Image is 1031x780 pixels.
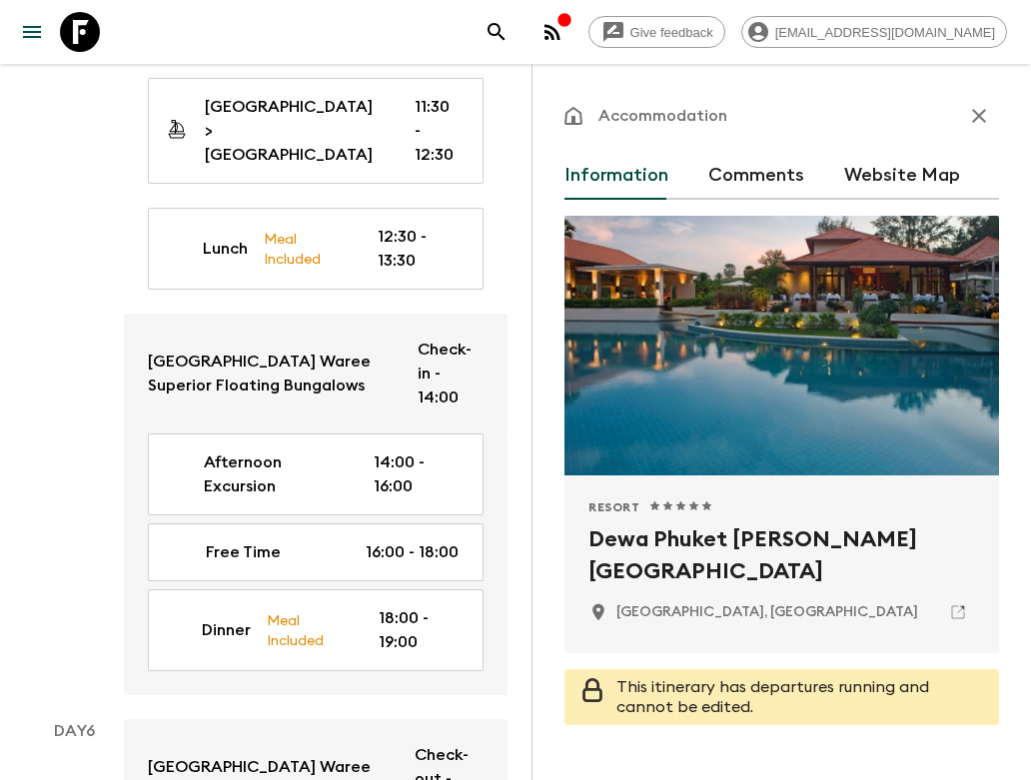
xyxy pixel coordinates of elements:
p: Free Time [206,540,281,564]
p: Check-in - 14:00 [418,338,484,409]
button: Website Map [844,152,960,200]
p: [GEOGRAPHIC_DATA] Waree Superior Floating Bungalows [148,350,386,397]
p: 11:30 - 12:30 [415,95,459,167]
a: [GEOGRAPHIC_DATA] > [GEOGRAPHIC_DATA]11:30 - 12:30 [148,78,484,184]
p: [GEOGRAPHIC_DATA] > [GEOGRAPHIC_DATA] [205,95,383,167]
p: 12:30 - 13:30 [378,225,459,273]
a: Give feedback [588,16,725,48]
span: Give feedback [619,25,724,40]
button: search adventures [477,12,516,52]
p: 16:00 - 18:00 [366,540,459,564]
p: Day 6 [24,719,124,743]
a: DinnerMeal Included18:00 - 19:00 [148,589,484,671]
a: Free Time16:00 - 18:00 [148,523,484,581]
span: [EMAIL_ADDRESS][DOMAIN_NAME] [764,25,1006,40]
a: [GEOGRAPHIC_DATA] Waree Superior Floating BungalowsCheck-in - 14:00 [124,314,508,433]
p: 18:00 - 19:00 [379,606,459,654]
p: Dinner [202,618,251,642]
a: Afternoon Excursion14:00 - 16:00 [148,433,484,515]
p: Afternoon Excursion [204,450,343,498]
p: 14:00 - 16:00 [374,450,459,498]
button: Comments [708,152,804,200]
button: menu [12,12,52,52]
p: Meal Included [267,609,347,651]
h2: Dewa Phuket [PERSON_NAME][GEOGRAPHIC_DATA] [588,523,975,587]
div: Photo of Dewa Phuket Nai Yang Beach [564,216,999,475]
a: LunchMeal Included12:30 - 13:30 [148,208,484,290]
p: Phuket, Thailand [616,602,918,622]
p: Lunch [203,237,248,261]
button: Information [564,152,668,200]
p: Meal Included [264,228,346,270]
span: This itinerary has departures running and cannot be edited. [616,679,929,715]
span: Resort [588,499,640,515]
div: [EMAIL_ADDRESS][DOMAIN_NAME] [741,16,1007,48]
p: Accommodation [598,104,727,128]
